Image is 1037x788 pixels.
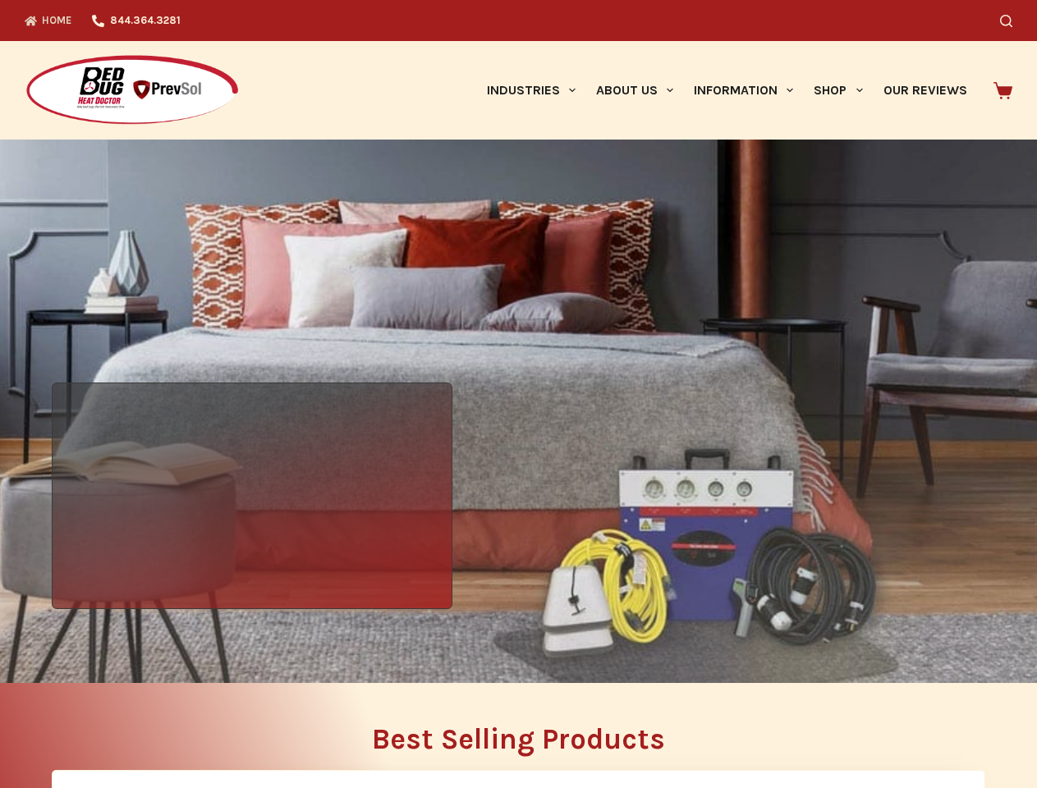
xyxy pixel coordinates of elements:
[476,41,585,140] a: Industries
[25,54,240,127] img: Prevsol/Bed Bug Heat Doctor
[52,725,985,754] h2: Best Selling Products
[684,41,804,140] a: Information
[585,41,683,140] a: About Us
[476,41,977,140] nav: Primary
[804,41,873,140] a: Shop
[1000,15,1012,27] button: Search
[873,41,977,140] a: Our Reviews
